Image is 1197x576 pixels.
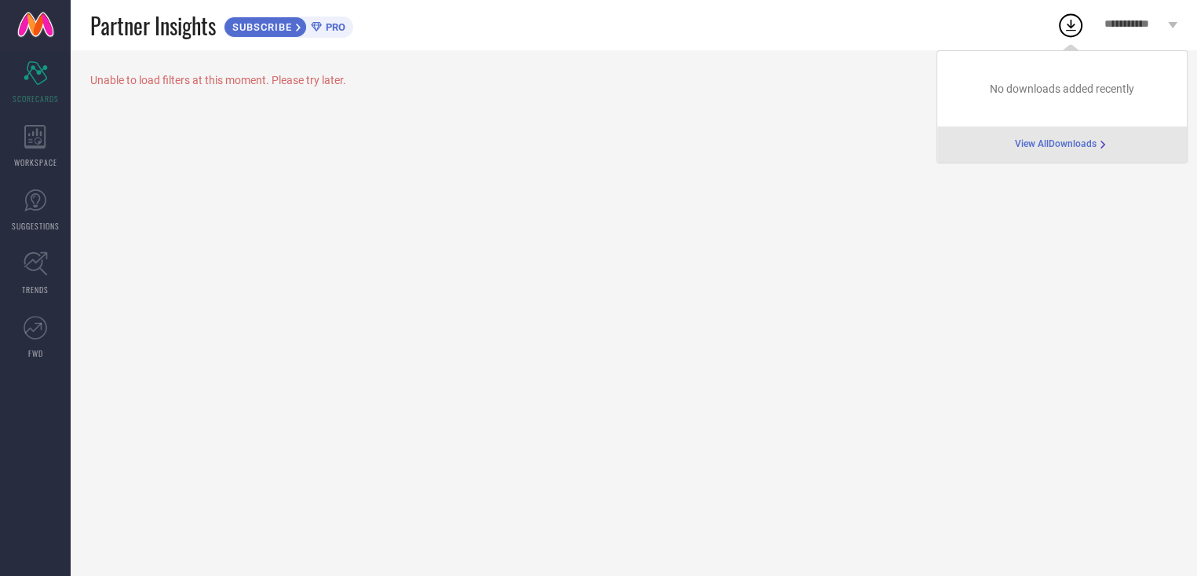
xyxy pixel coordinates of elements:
[1015,138,1109,151] div: Open download page
[1056,11,1085,39] div: Open download list
[22,284,49,295] span: TRENDS
[1015,138,1097,151] span: View All Downloads
[1015,138,1109,151] a: View AllDownloads
[14,156,57,168] span: WORKSPACE
[28,347,43,359] span: FWD
[12,220,60,232] span: SUGGESTIONS
[90,9,216,42] span: Partner Insights
[990,83,1134,95] span: No downloads added recently
[322,21,345,33] span: PRO
[13,93,59,105] span: SCORECARDS
[224,21,296,33] span: SUBSCRIBE
[90,74,1177,86] div: Unable to load filters at this moment. Please try later.
[224,13,353,38] a: SUBSCRIBEPRO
